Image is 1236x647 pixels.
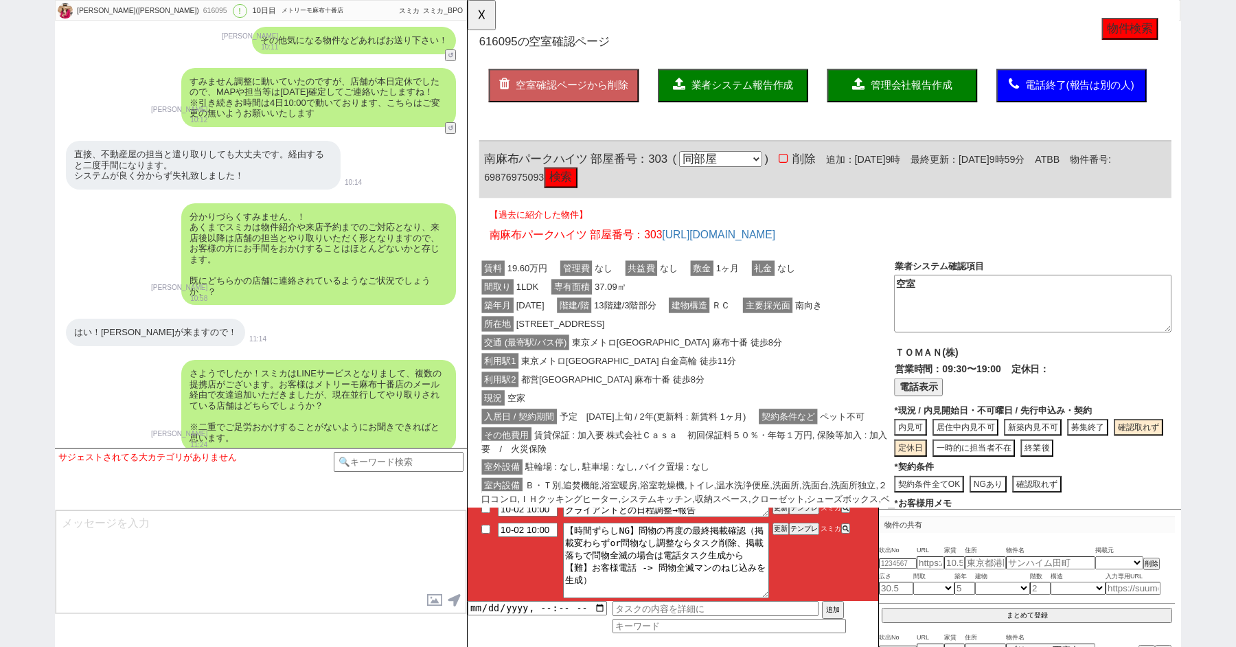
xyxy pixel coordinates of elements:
div: すみません調整に動いていたのですが、店舗が本日定休でしたので、MAPや担当等は[DATE]確定してご連絡いたしますね！ ※引き続きお時間は4日10:00で動いております、こちらはご変更の無いよう... [181,68,456,127]
span: ＴＯＭＡＮ(株) [459,373,527,385]
span: 敷金 [240,280,264,297]
span: ) [319,164,323,178]
p: 10:11 [222,42,278,53]
button: 検索 [82,180,118,202]
span: 管理費 [100,280,134,297]
span: 室外設備 [15,494,59,510]
div: ! [233,4,247,18]
span: 空室確認ページから削除 [52,86,173,98]
p: 11:14 [249,334,266,345]
span: スミカ_BPO [423,7,463,14]
button: 確認取れず [586,512,639,530]
span: 利用駅1 [15,380,55,396]
span: 空家 [40,420,65,436]
div: 分かりづらくすみません、！ あくまでスミカは物件紹介や来店予約までのご対応となり、来店後以降は店舗の担当とやり取りいただく形となりますので、お客様の方にお手間をおかけすることはほとんどないかと存... [181,203,456,306]
span: 13階建/3階部分 [133,320,205,337]
button: 内見可 [459,451,494,469]
p: * お客様用メモ [459,534,757,547]
h1: の空室確認ページ [12,38,757,52]
div: メトリーモ麻布十番店 [282,5,343,16]
span: 掲載元 [1095,545,1114,556]
input: キーワード [613,619,846,633]
button: 契約条件全てOK [459,512,534,530]
span: 南麻布パークハイツ 部屋番号：303 [23,246,209,259]
button: 募集終了 [645,451,689,469]
input: 10.5 [944,556,965,569]
button: 追加 [822,601,844,619]
p: [PERSON_NAME] [222,31,278,42]
span: 主要採光面 [296,320,350,337]
span: 吹出No [879,545,917,556]
button: 一時的に担当者不在 [500,473,588,491]
p: * 契約条件 [459,495,757,509]
button: 物件検索 [682,19,742,43]
span: 定休日： [584,389,626,404]
input: https://suumo.jp/chintai/jnc_000022489271 [917,556,944,569]
span: ペット不可 [376,440,430,456]
span: 追加：[DATE]9時 [374,166,466,177]
button: 管理会社報告作成 [387,74,548,110]
img: 0h48Km20P0axdmFHlmE80VaBZEaH1FZTIFQ3d2eAZDPHdSIiRJS3YtIgBBMSUOIXkTGHUiIwBENSJqBxxxeEKXI2EkNSBfICp... [58,3,73,19]
span: 東京メトロ[GEOGRAPHIC_DATA] 白金高輪 徒歩11分 [55,380,292,396]
span: 19.60万円 [40,280,89,297]
p: [PERSON_NAME] [151,429,207,440]
p: [PERSON_NAME] [151,104,207,115]
span: 家賃 [944,545,965,556]
span: 築年 [954,571,975,582]
input: タスクの内容を詳細に [613,601,819,616]
span: ATBB [610,166,637,177]
span: 契約条件など [313,440,376,456]
span: 間取 [913,571,954,582]
span: 業者システム報告作成 [240,86,350,98]
div: 10日目 [253,5,276,16]
span: 構造 [1051,571,1106,582]
button: 新築内見不可 [577,451,639,469]
button: 更新 [772,523,789,535]
span: 間取り [15,300,49,317]
span: Ｂ・Ｔ別,追焚機能,浴室暖房,浴室乾燥機,トイレ,温水洗浄便座,洗面所,洗面台,洗面所独立,２口コンロ,ＩＨクッキングヒーター,システムキッチン,収納スペース,クローゼット,シューズボックス,ベ... [15,514,455,588]
span: 1ヶ月 [264,280,295,297]
div: さようでしたか！スミカはLINEサービスとなりまして、複数の提携店がございます。お客様はメトリーモ麻布十番店のメール経由で友達追加いただきましたが、現在並行してやり取りされている店舗はどちらでし... [181,360,456,451]
span: 管理会社報告作成 [433,86,521,98]
div: はい！[PERSON_NAME]が来ますので！ [66,319,245,346]
button: 電話表示 [459,407,511,425]
p: 【過去に紹介した物件】 [23,224,746,238]
span: 予定 [DATE]上旬 / 2年(更新料 : 新賃料 1ヶ月) [96,440,302,456]
p: 10:12 [151,115,207,126]
span: URL [917,633,944,644]
span: なし [330,280,355,297]
p: 物件の共有 [879,517,1175,533]
span: 建物 [975,571,1030,582]
span: 東京メトロ[GEOGRAPHIC_DATA] 麻布十番 徒歩8分 [109,360,341,376]
button: 居住中内見不可 [500,451,571,469]
span: 入居日 / 契約期間 [15,440,96,456]
input: https://suumo.jp/chintai/jnc_000022489271 [1106,582,1160,595]
span: 家賃 [944,633,965,644]
button: ↺ [445,122,456,134]
a: [URL][DOMAIN_NAME] [209,246,331,259]
span: 室内設備 [15,514,59,530]
span: 交通 (最寄駅/バス停) [15,360,109,376]
button: テンプレ [789,523,819,535]
span: なし [134,280,159,297]
span: 現況 [15,420,40,436]
span: 階建/階 [96,320,133,337]
input: サンハイム田町 [1006,556,1095,569]
span: 所在地 [15,340,49,356]
input: 1234567 [879,558,917,569]
span: 物件名 [1006,545,1095,556]
span: 営業時間：09:30〜19:00 [459,389,573,404]
div: その他気になる物件などあればお送り下さい！ [252,27,456,54]
span: ( [215,164,225,178]
span: 南向き [350,320,384,337]
span: 賃貸保証 : 加入要 株式会社Ｃａｓａ 初回保証料５０％・年毎１万円, 保険等加入 : 加入要 / 火災保険 [15,459,451,490]
p: 業者システム確認項目 [459,279,757,293]
span: 物件名 [1006,633,1095,644]
span: 削除 [344,164,374,178]
input: 東京都港区海岸３ [965,556,1006,569]
span: URL [917,545,944,556]
span: 賃料 [15,280,40,297]
span: 都営[GEOGRAPHIC_DATA] 麻布十番 徒歩8分 [55,400,257,416]
span: 礼金 [306,280,330,297]
div: 直接、不動産屋の担当と遣り取りしても大丈夫です。経由すると二度手間になります。 システムが良く分からず失礼致しました！ [66,141,341,190]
